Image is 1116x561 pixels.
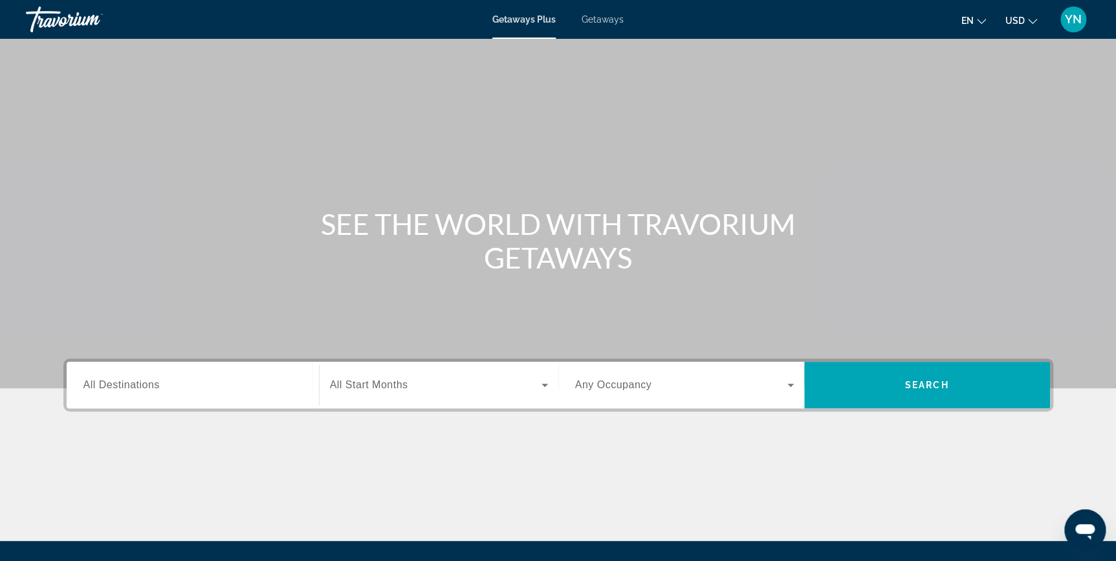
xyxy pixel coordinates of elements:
[961,11,986,30] button: Change language
[492,14,556,25] a: Getaways Plus
[1065,13,1082,26] span: YN
[316,207,801,274] h1: SEE THE WORLD WITH TRAVORIUM GETAWAYS
[330,379,408,390] span: All Start Months
[905,380,949,390] span: Search
[961,16,974,26] span: en
[1056,6,1090,33] button: User Menu
[83,379,160,390] span: All Destinations
[804,362,1050,408] button: Search
[582,14,624,25] a: Getaways
[1005,11,1037,30] button: Change currency
[1064,509,1106,551] iframe: Button to launch messaging window
[1005,16,1025,26] span: USD
[67,362,1050,408] div: Search widget
[26,3,155,36] a: Travorium
[575,379,652,390] span: Any Occupancy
